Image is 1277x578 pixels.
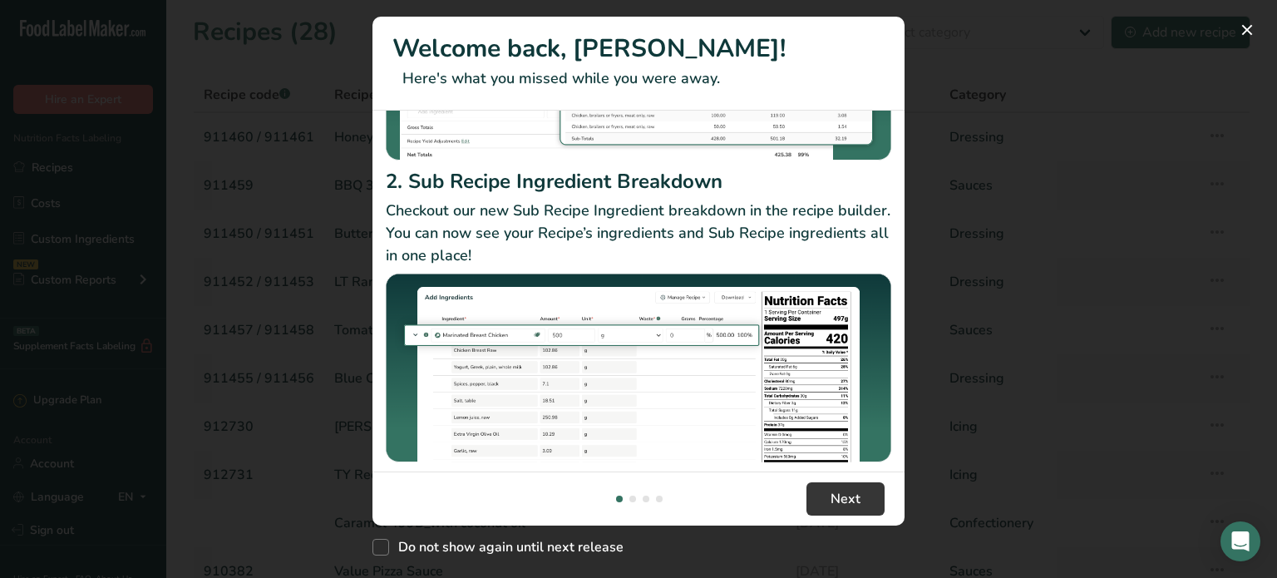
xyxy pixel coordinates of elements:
[386,200,891,267] p: Checkout our new Sub Recipe Ingredient breakdown in the recipe builder. You can now see your Reci...
[386,166,891,196] h2: 2. Sub Recipe Ingredient Breakdown
[1220,521,1260,561] div: Open Intercom Messenger
[386,274,891,462] img: Sub Recipe Ingredient Breakdown
[392,67,885,90] p: Here's what you missed while you were away.
[831,489,860,509] span: Next
[389,539,624,556] span: Do not show again until next release
[392,30,885,67] h1: Welcome back, [PERSON_NAME]!
[806,482,885,516] button: Next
